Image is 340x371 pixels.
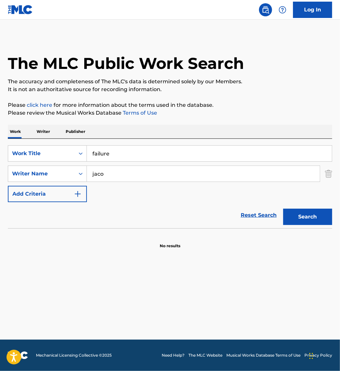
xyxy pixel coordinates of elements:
[162,352,185,358] a: Need Help?
[8,186,87,202] button: Add Criteria
[8,78,332,86] p: The accuracy and completeness of The MLC's data is determined solely by our Members.
[8,86,332,93] p: It is not an authoritative source for recording information.
[226,352,300,358] a: Musical Works Database Terms of Use
[279,6,286,14] img: help
[8,145,332,228] form: Search Form
[8,125,23,138] p: Work
[8,101,332,109] p: Please for more information about the terms used in the database.
[259,3,272,16] a: Public Search
[237,208,280,222] a: Reset Search
[309,346,313,366] div: Drag
[12,150,71,157] div: Work Title
[36,352,112,358] span: Mechanical Licensing Collective © 2025
[304,352,332,358] a: Privacy Policy
[35,125,52,138] p: Writer
[8,54,244,73] h1: The MLC Public Work Search
[12,170,71,178] div: Writer Name
[307,340,340,371] iframe: Chat Widget
[8,109,332,117] p: Please review the Musical Works Database
[262,6,269,14] img: search
[160,235,180,249] p: No results
[276,3,289,16] div: Help
[64,125,87,138] p: Publisher
[121,110,157,116] a: Terms of Use
[188,352,222,358] a: The MLC Website
[27,102,52,108] a: click here
[8,351,28,359] img: logo
[293,2,332,18] a: Log In
[325,166,332,182] img: Delete Criterion
[74,190,82,198] img: 9d2ae6d4665cec9f34b9.svg
[8,5,33,14] img: MLC Logo
[283,209,332,225] button: Search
